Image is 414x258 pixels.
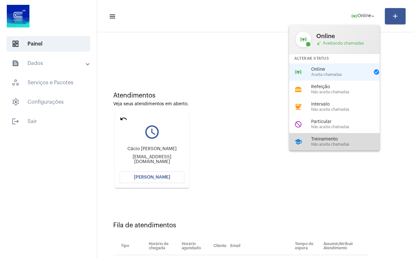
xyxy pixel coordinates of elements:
mat-icon: lunch_dining [294,86,302,93]
span: Online [316,33,373,39]
span: Não aceita chamadas [311,90,385,94]
mat-icon: check_circle [373,69,380,75]
mat-icon: do_not_disturb [294,120,302,128]
span: Online [311,67,369,72]
span: Aceita chamadas [311,73,369,77]
span: Não aceita chamadas [311,142,385,147]
mat-icon: call_received [316,41,321,46]
mat-icon: coffee [294,103,302,111]
span: Refeição [311,85,385,89]
span: Particular [311,119,385,124]
mat-icon: online_prediction [294,68,302,76]
span: Aceitando chamadas [316,41,373,46]
mat-icon: school [294,138,302,146]
div: Alterar Status [289,54,380,63]
span: Intervalo [311,102,385,107]
span: Treinamento [311,137,385,142]
mat-icon: online_prediction [296,32,311,47]
span: Não aceita chamadas [311,108,385,112]
span: Não aceita chamadas [311,125,385,129]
